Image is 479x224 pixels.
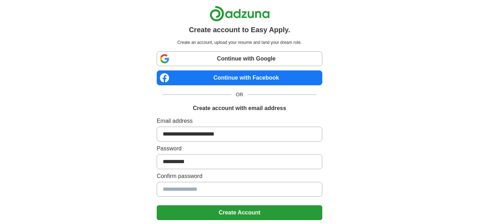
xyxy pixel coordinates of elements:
img: Adzuna logo [210,6,270,22]
label: Password [157,144,322,153]
p: Create an account, upload your resume and land your dream role. [158,39,321,46]
button: Create Account [157,205,322,220]
span: OR [232,91,247,98]
label: Email address [157,117,322,125]
h1: Create account to Easy Apply. [189,24,290,35]
a: Continue with Facebook [157,70,322,85]
h1: Create account with email address [193,104,286,113]
label: Confirm password [157,172,322,180]
a: Continue with Google [157,51,322,66]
